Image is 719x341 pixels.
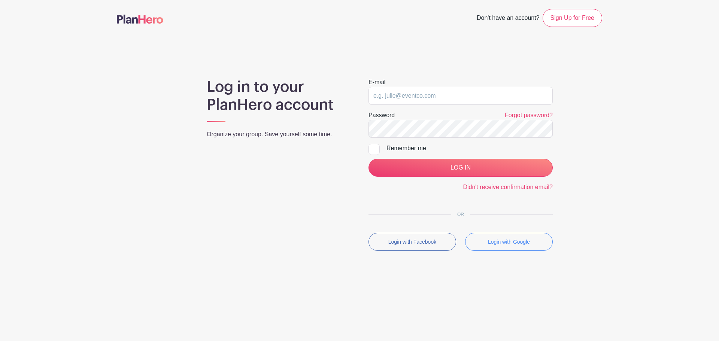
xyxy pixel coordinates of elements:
button: Login with Google [465,233,553,251]
a: Sign Up for Free [543,9,602,27]
span: Don't have an account? [477,10,540,27]
small: Login with Google [488,239,530,245]
small: Login with Facebook [388,239,436,245]
img: logo-507f7623f17ff9eddc593b1ce0a138ce2505c220e1c5a4e2b4648c50719b7d32.svg [117,15,163,24]
input: LOG IN [368,159,553,177]
p: Organize your group. Save yourself some time. [207,130,351,139]
div: Remember me [386,144,553,153]
span: OR [451,212,470,217]
label: Password [368,111,395,120]
label: E-mail [368,78,385,87]
a: Didn't receive confirmation email? [463,184,553,190]
h1: Log in to your PlanHero account [207,78,351,114]
button: Login with Facebook [368,233,456,251]
a: Forgot password? [505,112,553,118]
input: e.g. julie@eventco.com [368,87,553,105]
